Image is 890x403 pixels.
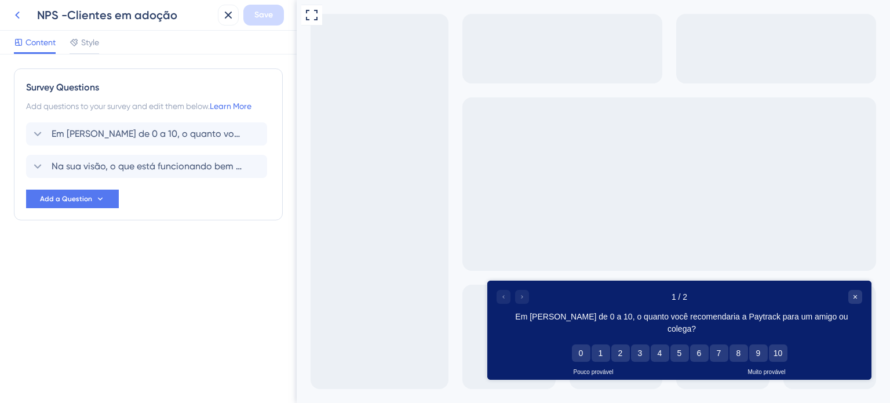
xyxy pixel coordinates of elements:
[210,101,251,111] a: Learn More
[26,81,271,95] div: Survey Questions
[37,7,213,23] div: NPS -Clientes em adoção
[26,190,119,208] button: Add a Question
[243,5,284,26] button: Save
[52,127,243,141] span: Em [PERSON_NAME] de 0 a 10, o quanto você recomendaria a Paytrack para um amigo ou colega?
[40,194,92,204] span: Add a Question
[191,281,575,380] iframe: UserGuiding Survey
[52,159,243,173] span: Na sua visão, o que está funcionando bem ou não tão bem na adoção do produto?
[25,35,56,49] span: Content
[81,35,99,49] span: Style
[26,99,271,113] div: Add questions to your survey and edit them below.
[254,8,273,22] span: Save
